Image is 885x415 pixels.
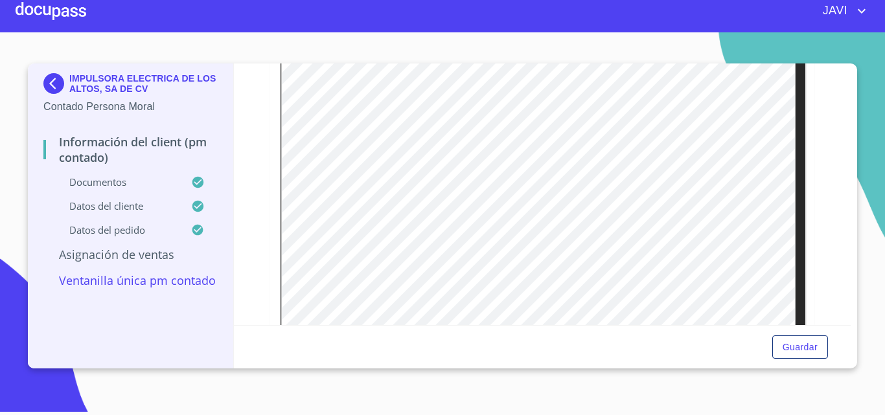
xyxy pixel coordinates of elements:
p: Ventanilla única PM contado [43,273,218,288]
p: Datos del pedido [43,223,191,236]
span: Guardar [783,339,818,355]
div: IMPULSORA ELECTRICA DE LOS ALTOS, SA DE CV [43,73,218,99]
iframe: CURP Representante Legal [280,50,807,399]
p: Documentos [43,175,191,188]
p: Datos del cliente [43,199,191,212]
span: JAVI [813,1,854,21]
p: Información del Client (PM contado) [43,134,218,165]
img: Docupass spot blue [43,73,69,94]
p: IMPULSORA ELECTRICA DE LOS ALTOS, SA DE CV [69,73,218,94]
p: Contado Persona Moral [43,99,218,115]
button: Guardar [772,335,828,359]
p: Asignación de Ventas [43,247,218,262]
button: account of current user [813,1,869,21]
